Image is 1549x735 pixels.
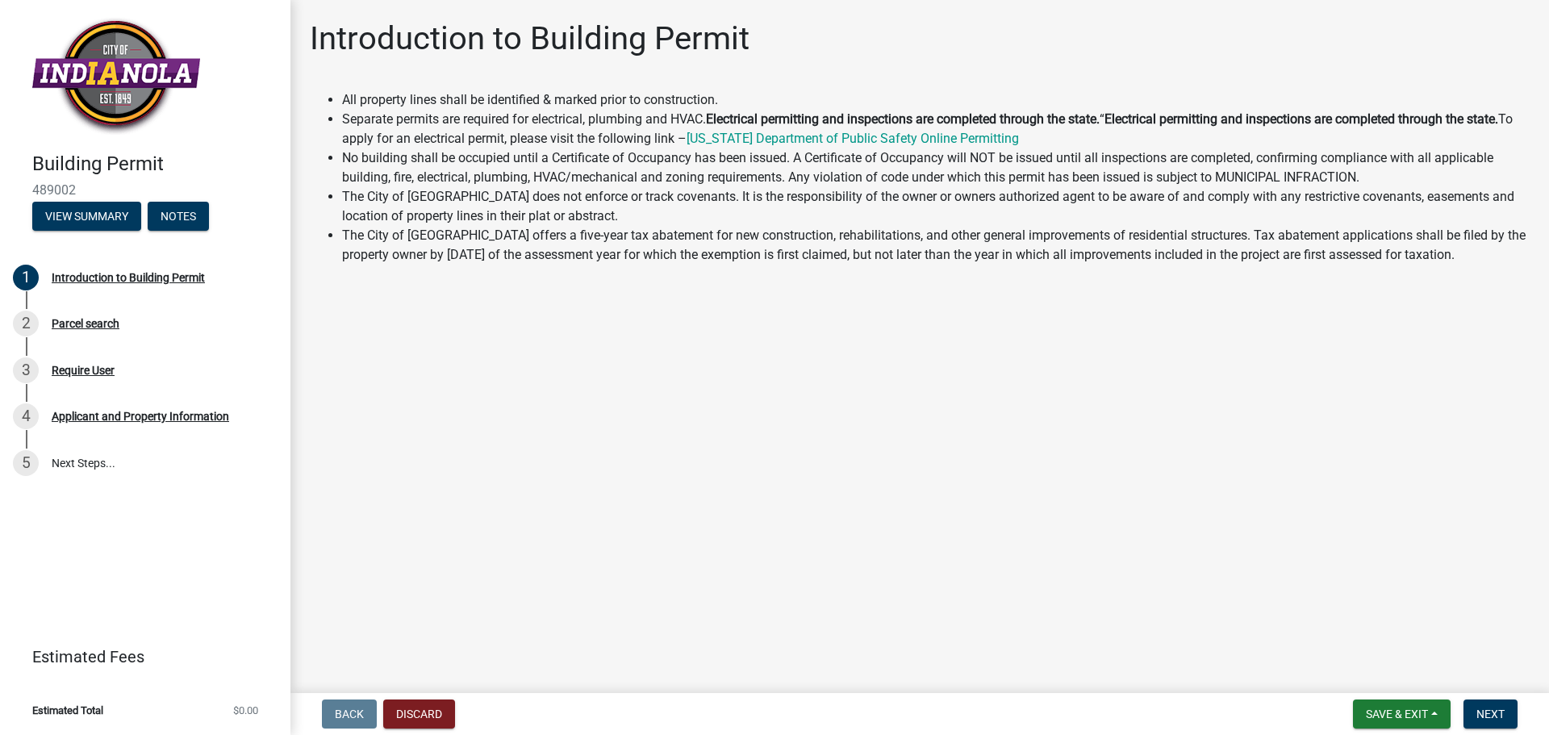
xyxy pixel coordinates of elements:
[1476,708,1505,720] span: Next
[342,226,1530,265] li: The City of [GEOGRAPHIC_DATA] offers a five-year tax abatement for new construction, rehabilitati...
[310,19,749,58] h1: Introduction to Building Permit
[342,110,1530,148] li: Separate permits are required for electrical, plumbing and HVAC. “ To apply for an electrical per...
[13,357,39,383] div: 3
[706,111,1100,127] strong: Electrical permitting and inspections are completed through the state.
[322,700,377,729] button: Back
[32,211,141,223] wm-modal-confirm: Summary
[13,641,265,673] a: Estimated Fees
[342,187,1530,226] li: The City of [GEOGRAPHIC_DATA] does not enforce or track covenants. It is the responsibility of th...
[1463,700,1518,729] button: Next
[233,705,258,716] span: $0.00
[13,450,39,476] div: 5
[13,403,39,429] div: 4
[383,700,455,729] button: Discard
[335,708,364,720] span: Back
[32,17,200,136] img: City of Indianola, Iowa
[148,202,209,231] button: Notes
[32,152,278,176] h4: Building Permit
[1366,708,1428,720] span: Save & Exit
[1104,111,1498,127] strong: Electrical permitting and inspections are completed through the state.
[52,365,115,376] div: Require User
[1353,700,1451,729] button: Save & Exit
[687,131,1019,146] a: [US_STATE] Department of Public Safety Online Permitting
[32,202,141,231] button: View Summary
[13,265,39,290] div: 1
[148,211,209,223] wm-modal-confirm: Notes
[32,705,103,716] span: Estimated Total
[52,411,229,422] div: Applicant and Property Information
[342,90,1530,110] li: All property lines shall be identified & marked prior to construction.
[52,272,205,283] div: Introduction to Building Permit
[52,318,119,329] div: Parcel search
[342,148,1530,187] li: No building shall be occupied until a Certificate of Occupancy has been issued. A Certificate of ...
[13,311,39,336] div: 2
[32,182,258,198] span: 489002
